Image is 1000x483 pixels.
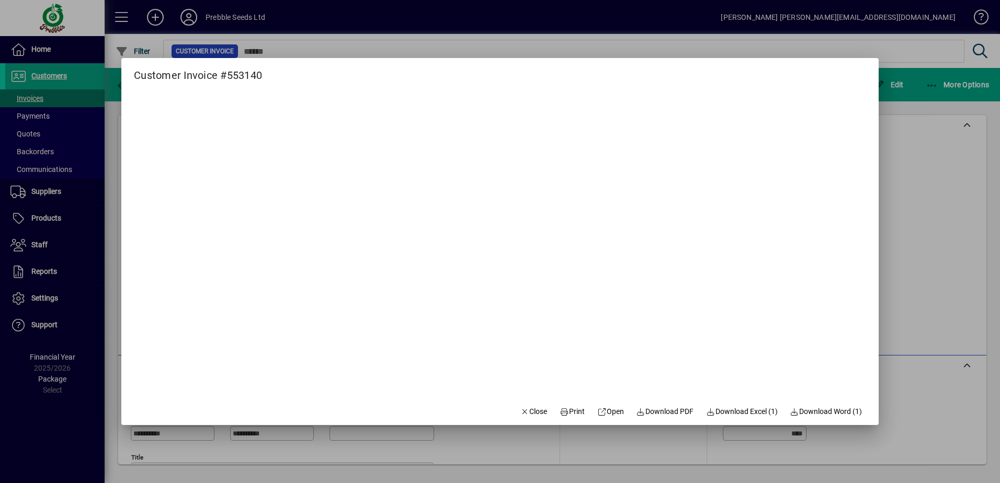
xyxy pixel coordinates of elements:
span: Download PDF [637,406,694,417]
h2: Customer Invoice #553140 [121,58,275,84]
a: Download PDF [632,402,698,421]
a: Open [593,402,628,421]
span: Close [520,406,548,417]
button: Download Word (1) [786,402,867,421]
button: Download Excel (1) [702,402,782,421]
span: Print [560,406,585,417]
button: Print [555,402,589,421]
span: Download Excel (1) [706,406,778,417]
button: Close [516,402,552,421]
span: Download Word (1) [790,406,862,417]
span: Open [597,406,624,417]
